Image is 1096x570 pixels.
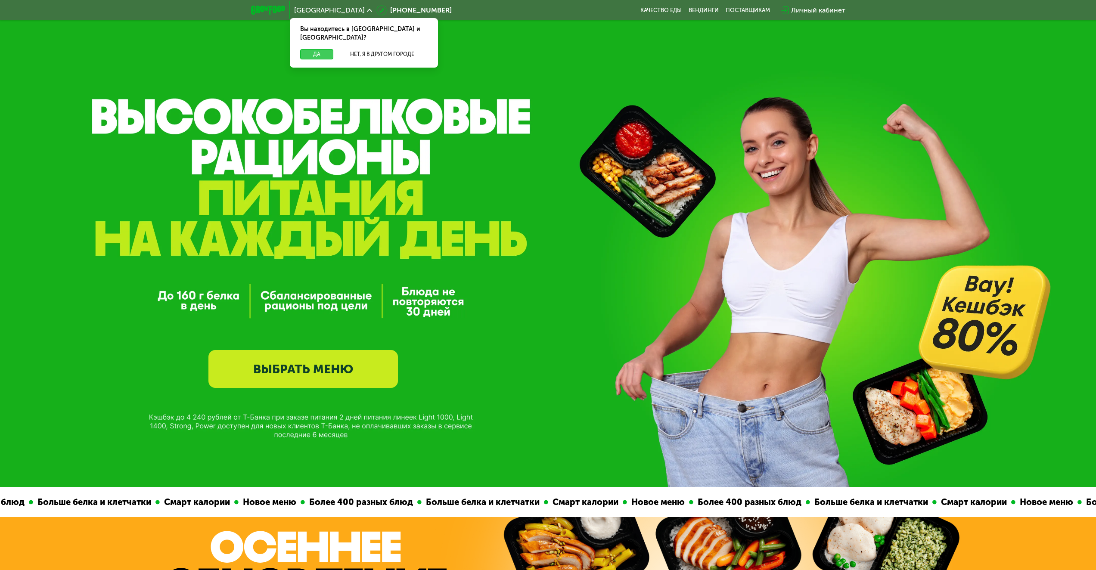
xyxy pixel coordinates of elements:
div: Новое меню [220,496,282,509]
div: Более 400 разных блюд [286,496,398,509]
div: Больше белка и клетчатки [791,496,913,509]
a: ВЫБРАТЬ МЕНЮ [208,350,398,388]
div: Смарт калории [141,496,215,509]
div: Вы находитесь в [GEOGRAPHIC_DATA] и [GEOGRAPHIC_DATA]? [290,18,438,49]
div: поставщикам [726,7,770,14]
div: Смарт калории [918,496,992,509]
span: [GEOGRAPHIC_DATA] [294,7,365,14]
div: Смарт калории [529,496,604,509]
div: Больше белка и клетчатки [14,496,137,509]
a: Вендинги [689,7,719,14]
div: Личный кабинет [791,5,845,15]
div: Более 400 разных блюд [674,496,787,509]
button: Да [300,49,333,59]
a: [PHONE_NUMBER] [376,5,452,15]
button: Нет, я в другом городе [337,49,428,59]
div: Новое меню [997,496,1059,509]
div: Новое меню [608,496,670,509]
div: Больше белка и клетчатки [403,496,525,509]
a: Качество еды [640,7,682,14]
